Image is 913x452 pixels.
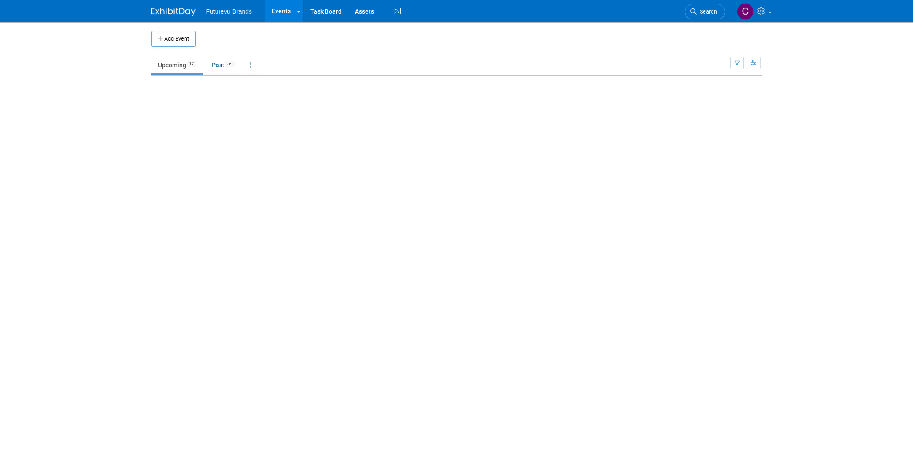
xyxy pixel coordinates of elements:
a: Past54 [205,57,241,73]
span: 54 [225,61,235,67]
img: ExhibitDay [151,8,196,16]
span: 12 [187,61,196,67]
button: Add Event [151,31,196,47]
span: Futurevu Brands [206,8,252,15]
span: Search [697,8,717,15]
img: CHERYL CLOWES [737,3,754,20]
a: Search [685,4,725,19]
a: Upcoming12 [151,57,203,73]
